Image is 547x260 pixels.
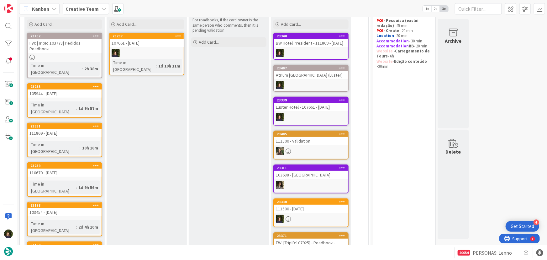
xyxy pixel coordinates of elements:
[274,233,348,258] div: 23371FW: [TripID:107925] - Roadbook - Fantastic Tour — [PERSON_NAME] And [PERSON_NAME]!
[110,33,184,39] div: 23237
[76,184,77,191] span: :
[33,3,34,8] div: 1
[274,181,348,189] div: MS
[506,221,539,232] div: Open Get Started checklist, remaining modules: 4
[27,162,102,197] a: 23239110670 - [DATE]Time in [GEOGRAPHIC_DATA]:1d 9h 56m
[30,124,102,128] div: 23331
[274,71,348,79] div: Atrium [GEOGRAPHIC_DATA] (Luster)
[376,59,393,64] strong: Website
[376,48,431,59] strong: Carregamento de Tours
[277,66,348,70] div: 23407
[28,123,102,129] div: 23331
[28,203,102,216] div: 23198103454 - [DATE]
[28,242,102,248] div: 23199
[199,39,219,45] span: Add Card...
[274,103,348,111] div: Luster Hotel - 107661 - [DATE]
[30,34,102,38] div: 23402
[281,21,301,27] span: Add Card...
[28,163,102,169] div: 23239
[455,3,502,14] input: Quick Filter...
[277,98,348,102] div: 23339
[110,49,184,57] div: MC
[277,200,348,204] div: 23330
[274,199,348,205] div: 23330
[30,203,102,208] div: 23198
[30,164,102,168] div: 23239
[274,65,348,79] div: 23407Atrium [GEOGRAPHIC_DATA] (Luster)
[28,203,102,208] div: 23198
[274,199,348,213] div: 23330111500 - [DATE]
[81,144,100,151] div: 10h 16m
[27,202,102,236] a: 23198103454 - [DATE]Time in [GEOGRAPHIC_DATA]:2d 4h 10m
[273,97,349,126] a: 23339Luster Hotel - 107661 - [DATE]MC
[76,105,77,112] span: :
[82,65,83,72] span: :
[4,4,13,13] img: Visit kanbanzone.com
[446,148,461,155] div: Delete
[274,171,348,179] div: 103688 - [GEOGRAPHIC_DATA]
[277,132,348,136] div: 23405
[274,137,348,145] div: 111500 - Validation
[276,181,284,189] img: MS
[4,230,13,238] img: MC
[110,39,184,47] div: 107661 - [DATE]
[274,113,348,121] div: MC
[66,6,99,12] b: Creative Team
[274,215,348,223] div: MC
[277,166,348,170] div: 23311
[376,48,393,54] strong: Website
[431,6,440,12] span: 2x
[77,105,100,112] div: 1d 9h 57m
[376,18,383,23] strong: POI
[28,169,102,177] div: 110670 - [DATE]
[274,97,348,111] div: 23339Luster Hotel - 107661 - [DATE]
[273,131,349,160] a: 23405111500 - ValidationIG
[274,81,348,89] div: MC
[274,165,348,179] div: 23311103688 - [GEOGRAPHIC_DATA]
[376,43,409,49] strong: Accommodation
[273,165,349,193] a: 23311103688 - [GEOGRAPHIC_DATA]MS
[27,83,102,118] a: 23235105944 - [DATE]Time in [GEOGRAPHIC_DATA]:1d 9h 57m
[274,165,348,171] div: 23311
[112,59,156,73] div: Time in [GEOGRAPHIC_DATA]
[445,37,462,45] div: Archive
[27,33,102,78] a: 23402FW: [TripId:103778] Pedidos RoadbookTime in [GEOGRAPHIC_DATA]:2h 38m
[534,219,539,225] div: 4
[511,223,534,230] div: Get Started
[192,18,265,33] p: For roadbooks, if the card owner is the same person who comments, then it is pending validation
[28,39,102,53] div: FW: [TripId:103778] Pedidos Roadbook
[273,198,349,227] a: 23330111500 - [DATE]MC
[376,18,419,28] strong: - Pesquisa (exclui redação)
[80,144,81,151] span: :
[77,184,100,191] div: 1d 9h 56m
[28,84,102,98] div: 23235105944 - [DATE]
[376,38,409,44] strong: Accommodation
[376,44,432,49] p: - 20 min
[28,33,102,53] div: 23402FW: [TripId:103778] Pedidos Roadbook
[276,113,284,121] img: MC
[4,247,13,256] img: avatar
[113,34,184,38] div: 23237
[28,33,102,39] div: 23402
[440,6,448,12] span: 3x
[34,21,55,27] span: Add Card...
[376,49,432,59] p: - - 6h
[274,97,348,103] div: 23339
[376,28,383,33] strong: POI
[274,239,348,258] div: FW: [TripID:107925] - Roadbook - Fantastic Tour — [PERSON_NAME] And [PERSON_NAME]!
[28,242,102,256] div: 23199
[29,181,76,194] div: Time in [GEOGRAPHIC_DATA]
[274,131,348,137] div: 23405
[109,33,184,75] a: 23237107661 - [DATE]MCTime in [GEOGRAPHIC_DATA]:1d 10h 11m
[76,224,77,230] span: :
[13,1,29,8] span: Support
[274,39,348,47] div: BW Hotel President - 111869 - [DATE]
[376,39,432,44] p: - 30 min
[409,43,414,49] strong: RB
[277,234,348,238] div: 23371
[274,33,348,47] div: 23340BW Hotel President - 111869 - [DATE]
[117,21,137,27] span: Add Card...
[112,49,120,57] img: MC
[277,34,348,38] div: 23340
[423,6,431,12] span: 1x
